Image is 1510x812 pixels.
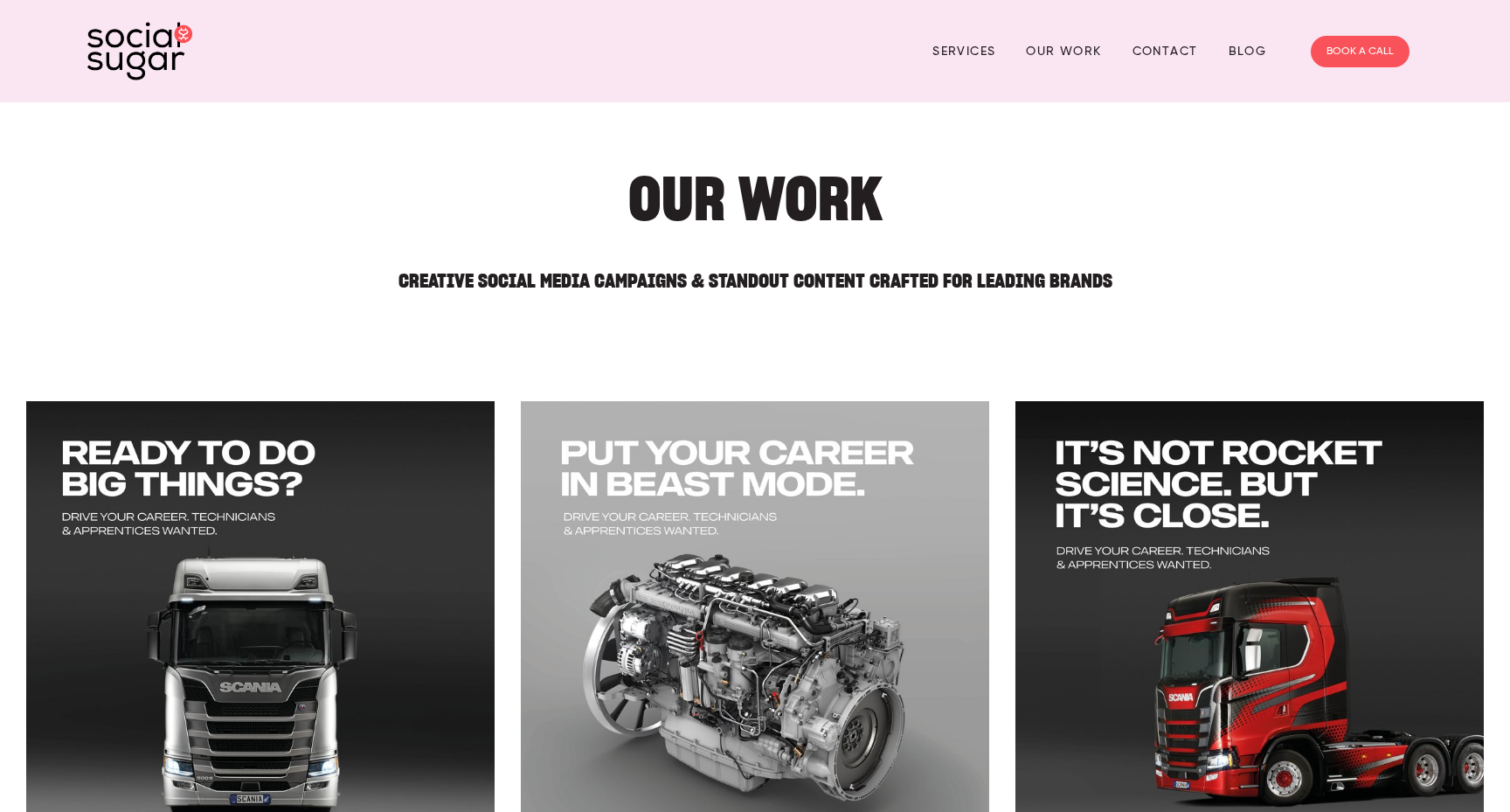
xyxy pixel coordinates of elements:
a: Blog [1229,38,1267,65]
a: BOOK A CALL [1311,36,1410,67]
img: SocialSugar [87,22,192,80]
h1: Our Work [178,172,1332,226]
a: Contact [1132,38,1198,65]
a: Services [932,38,995,65]
h2: Creative Social Media Campaigns & Standout Content Crafted for Leading Brands [178,255,1332,290]
a: Our Work [1026,38,1101,65]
